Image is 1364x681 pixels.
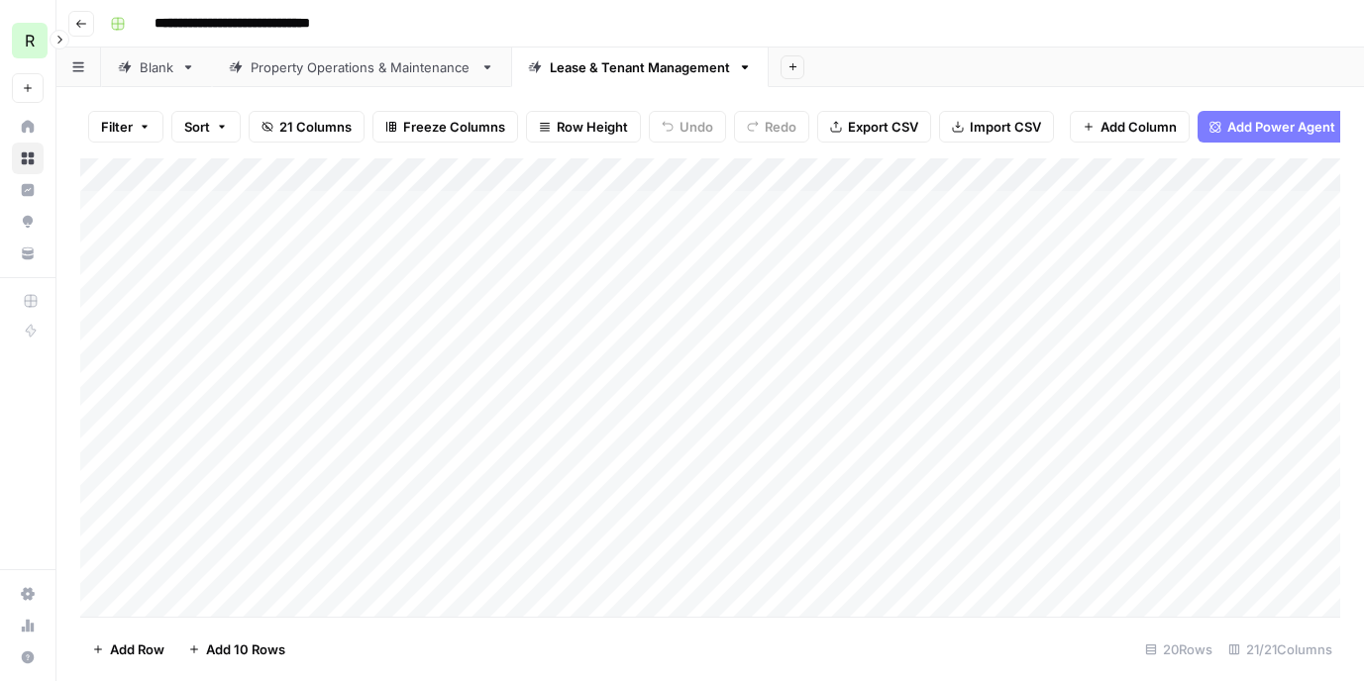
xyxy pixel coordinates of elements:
span: Add Row [110,639,164,659]
span: Freeze Columns [403,117,505,137]
button: Add Power Agent [1198,111,1347,143]
button: Export CSV [817,111,931,143]
div: 21/21 Columns [1220,633,1340,665]
span: Import CSV [970,117,1041,137]
a: Insights [12,174,44,206]
span: Filter [101,117,133,137]
button: Undo [649,111,726,143]
button: Sort [171,111,241,143]
span: 21 Columns [279,117,352,137]
button: Import CSV [939,111,1054,143]
button: 21 Columns [249,111,365,143]
a: Blank [101,48,212,87]
button: Row Height [526,111,641,143]
button: Add 10 Rows [176,633,297,665]
div: Lease & Tenant Management [550,57,730,77]
a: Settings [12,578,44,610]
button: Redo [734,111,809,143]
a: Your Data [12,238,44,269]
button: Help + Support [12,641,44,673]
button: Filter [88,111,163,143]
a: Lease & Tenant Management [511,48,769,87]
span: Add 10 Rows [206,639,285,659]
span: Add Column [1101,117,1177,137]
a: Opportunities [12,206,44,238]
a: Usage [12,610,44,641]
span: Undo [680,117,713,137]
a: Property Operations & Maintenance [212,48,511,87]
div: 20 Rows [1137,633,1220,665]
button: Add Column [1070,111,1190,143]
span: R [25,29,35,52]
button: Add Row [80,633,176,665]
span: Row Height [557,117,628,137]
button: Workspace: Re-Leased [12,16,44,65]
span: Export CSV [848,117,918,137]
span: Redo [765,117,796,137]
div: Property Operations & Maintenance [251,57,472,77]
div: Blank [140,57,173,77]
button: Freeze Columns [372,111,518,143]
a: Browse [12,143,44,174]
span: Add Power Agent [1227,117,1335,137]
span: Sort [184,117,210,137]
a: Home [12,111,44,143]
